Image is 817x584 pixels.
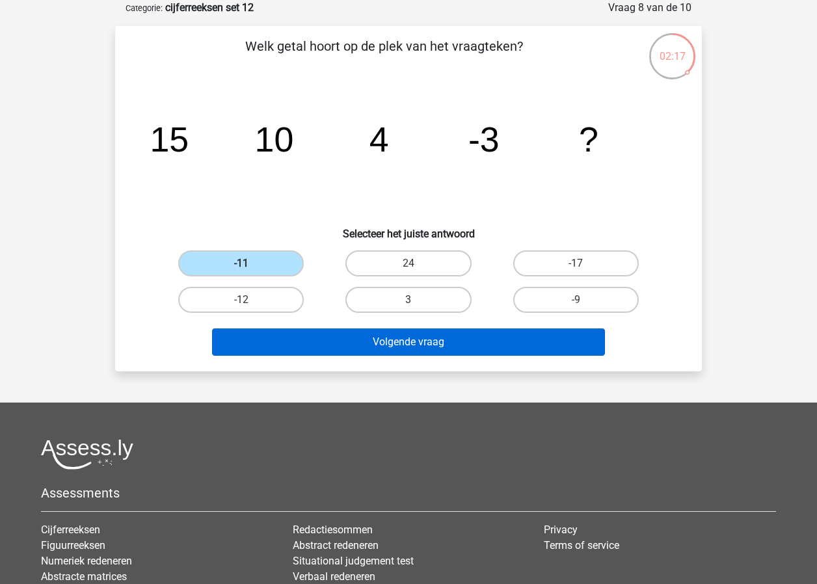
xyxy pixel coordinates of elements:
[513,287,639,313] label: -9
[255,120,294,159] tspan: 10
[136,217,681,240] h6: Selecteer het juiste antwoord
[41,570,127,583] a: Abstracte matrices
[293,570,375,583] a: Verbaal redeneren
[41,539,105,551] a: Figuurreeksen
[165,1,254,14] strong: cijferreeksen set 12
[212,328,606,356] button: Volgende vraag
[293,555,414,567] a: Situational judgement test
[136,36,632,75] p: Welk getal hoort op de plek van het vraagteken?
[648,32,697,64] div: 02:17
[345,287,471,313] label: 3
[41,439,133,470] img: Assessly logo
[178,287,304,313] label: -12
[293,539,379,551] a: Abstract redeneren
[41,485,776,501] h5: Assessments
[513,250,639,276] label: -17
[126,3,163,13] small: Categorie:
[41,555,132,567] a: Numeriek redeneren
[293,524,373,536] a: Redactiesommen
[41,524,100,536] a: Cijferreeksen
[468,120,500,159] tspan: -3
[579,120,598,159] tspan: ?
[369,120,389,159] tspan: 4
[150,120,189,159] tspan: 15
[544,539,619,551] a: Terms of service
[178,250,304,276] label: -11
[544,524,578,536] a: Privacy
[345,250,471,276] label: 24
